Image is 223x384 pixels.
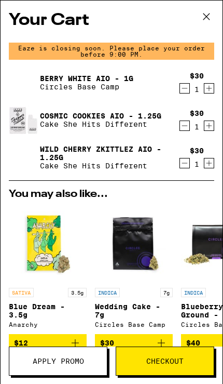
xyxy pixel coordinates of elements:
[95,334,173,352] button: Add to bag
[9,43,214,60] div: Eaze is closing soon. Please place your order before 9:00 PM.
[9,105,38,135] img: Cosmic Cookies AIO - 1.25g
[95,302,173,319] p: Wedding Cake - 7g
[40,145,167,162] a: Wild Cherry Zkittlez AIO - 1.25g
[9,288,34,297] p: SATIVA
[33,357,84,365] span: Apply Promo
[95,288,120,297] p: INDICA
[204,158,214,168] button: Increment
[9,205,87,283] img: Anarchy - Blue Dream - 3.5g
[68,288,87,297] p: 3.5g
[204,121,214,131] button: Increment
[40,74,133,83] a: Berry White AIO - 1g
[9,143,38,172] img: Wild Cherry Zkittlez AIO - 1.25g
[179,158,190,168] button: Decrement
[190,123,204,131] div: 1
[116,347,214,376] button: Checkout
[160,288,173,297] p: 7g
[179,83,190,94] button: Decrement
[9,347,107,376] button: Apply Promo
[190,147,204,155] div: $30
[100,339,114,347] span: $30
[9,68,38,97] img: Berry White AIO - 1g
[9,321,87,328] div: Anarchy
[186,339,200,347] span: $40
[190,109,204,117] div: $30
[40,162,167,170] p: Cake She Hits Different
[190,85,204,94] div: 1
[9,334,87,352] button: Add to bag
[95,321,173,328] div: Circles Base Camp
[9,205,87,334] a: Open page for Blue Dream - 3.5g from Anarchy
[40,83,133,91] p: Circles Base Camp
[204,83,214,94] button: Increment
[14,339,28,347] span: $12
[190,160,204,168] div: 1
[9,302,87,319] p: Blue Dream - 3.5g
[9,189,214,200] h2: You may also like...
[190,72,204,80] div: $30
[181,288,206,297] p: INDICA
[7,8,86,18] span: Hi. Need any help?
[146,357,184,365] span: Checkout
[95,205,173,334] a: Open page for Wedding Cake - 7g from Circles Base Camp
[40,112,161,120] a: Cosmic Cookies AIO - 1.25g
[40,120,161,128] p: Cake She Hits Different
[179,121,190,131] button: Decrement
[95,205,173,283] img: Circles Base Camp - Wedding Cake - 7g
[9,9,214,32] h2: Your Cart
